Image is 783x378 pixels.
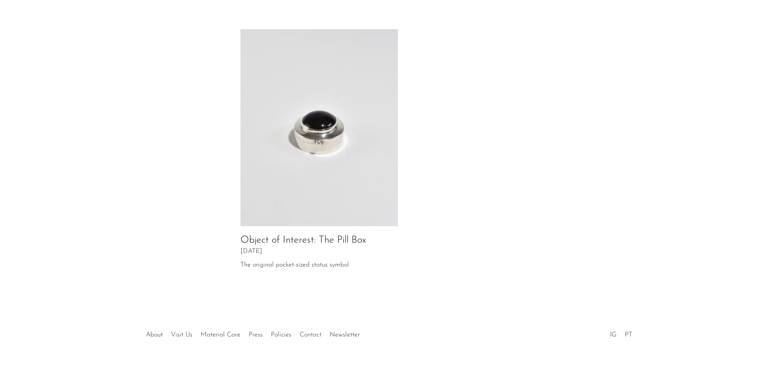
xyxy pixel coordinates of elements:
a: About [146,332,163,338]
a: Contact [300,332,321,338]
ul: Social Medias [606,325,636,341]
a: PT [625,332,632,338]
a: Press [249,332,263,338]
a: Visit Us [171,332,192,338]
ul: Quick links [142,325,364,341]
a: Object of Interest: The Pill Box [240,235,366,245]
span: The original pocket-sized status symbol [240,262,398,269]
a: Policies [271,332,291,338]
span: [DATE] [240,248,262,255]
a: Material Care [201,332,240,338]
a: IG [610,332,617,338]
img: Object of Interest: The Pill Box [240,29,398,227]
